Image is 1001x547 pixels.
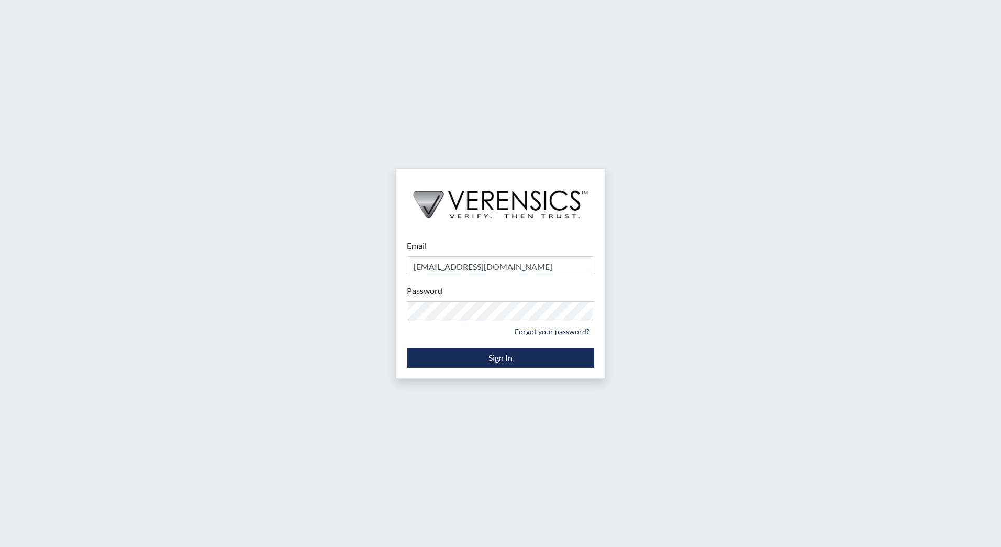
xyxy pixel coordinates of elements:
input: Email [407,256,594,276]
label: Email [407,239,427,252]
img: logo-wide-black.2aad4157.png [396,169,605,229]
button: Sign In [407,348,594,368]
label: Password [407,285,442,297]
a: Forgot your password? [510,323,594,340]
